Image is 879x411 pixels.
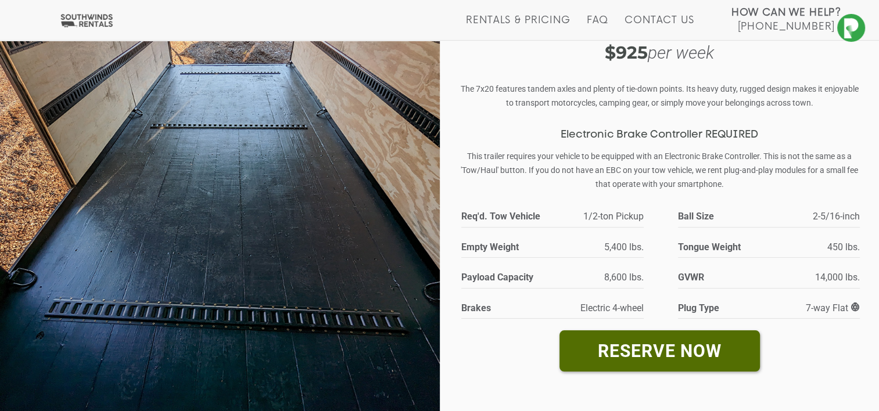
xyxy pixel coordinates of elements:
strong: Payload Capacity [461,269,547,285]
span: 5,400 lbs. [604,241,644,253]
strong: Tongue Weight [678,239,763,255]
span: Electric 4-wheel [580,302,644,313]
strong: Req'd. Tow Vehicle [461,208,565,224]
span: [PHONE_NUMBER] [737,21,835,33]
strong: Empty Weight [461,239,547,255]
strong: Brakes [461,300,547,316]
span: 8,600 lbs. [604,272,644,283]
p: The 7x20 features tandem axles and plenty of tie-down points. Its heavy duty, rugged design makes... [460,82,859,110]
a: Rentals & Pricing [466,15,570,40]
strong: Plug Type [678,300,763,316]
a: Contact Us [625,15,694,40]
span: 1/2-ton Pickup [583,211,644,222]
span: 450 lbs. [827,241,860,253]
strong: How Can We Help? [731,7,841,19]
strong: Ball Size [678,208,781,224]
strong: GVWR [678,269,763,285]
span: 2-5/16-inch [813,211,860,222]
div: per 24 hours per week [460,18,859,64]
p: This trailer requires your vehicle to be equipped with an Electronic Brake Controller. This is no... [460,149,859,191]
img: Southwinds Rentals Logo [58,13,115,28]
a: How Can We Help? [PHONE_NUMBER] [731,6,841,31]
a: FAQ [587,15,609,40]
h3: Electronic Brake Controller REQUIRED [460,129,859,141]
span: 7-way Flat [806,302,860,313]
a: RESERVE NOW [559,330,760,372]
strong: $925 [605,42,648,63]
span: 14,000 lbs. [815,272,860,283]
